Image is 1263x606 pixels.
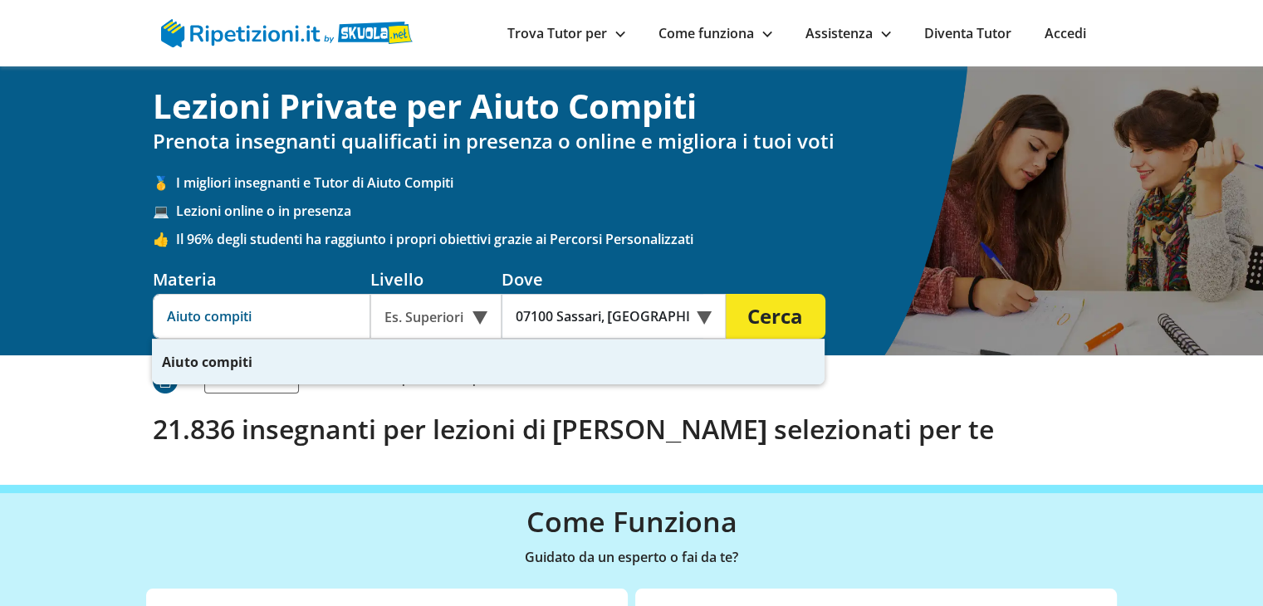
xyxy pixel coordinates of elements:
[153,294,370,339] input: Es. Matematica
[326,373,490,387] li: Lezioni Private per Aiuto Compiti
[176,202,1111,220] span: Lezioni online o in presenza
[153,86,1111,126] h1: Lezioni Private per Aiuto Compiti
[502,268,726,291] div: Dove
[924,24,1011,42] a: Diventa Tutor
[161,22,413,41] a: logo Skuola.net | Ripetizioni.it
[162,353,198,371] strong: Aiuto
[153,413,1111,445] h2: 21.836 insegnanti per lezioni di [PERSON_NAME] selezionati per te
[153,505,1111,539] h3: Come Funziona
[153,173,176,192] span: 🥇
[726,294,825,339] button: Cerca
[153,230,176,248] span: 👍
[370,268,502,291] div: Livello
[176,173,1111,192] span: I migliori insegnanti e Tutor di Aiuto Compiti
[658,24,772,42] a: Come funziona
[153,545,1111,569] p: Guidato da un esperto o fai da te?
[502,294,703,339] input: Es. Indirizzo o CAP
[202,353,252,371] strong: compiti
[153,202,176,220] span: 💻
[153,268,370,291] div: Materia
[153,130,1111,154] h2: Prenota insegnanti qualificati in presenza o online e migliora i tuoi voti
[507,24,625,42] a: Trova Tutor per
[176,230,1111,248] span: Il 96% degli studenti ha raggiunto i propri obiettivi grazie ai Percorsi Personalizzati
[1045,24,1086,42] a: Accedi
[370,294,502,339] div: Es. Superiori
[805,24,891,42] a: Assistenza
[161,19,413,47] img: logo Skuola.net | Ripetizioni.it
